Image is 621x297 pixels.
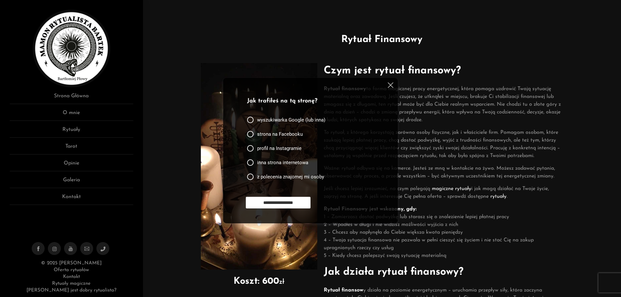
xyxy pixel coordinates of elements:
[52,281,91,286] a: Rytuały magiczne
[324,264,563,280] h2: Jak działa rytuał finansowy?
[10,159,133,171] a: Opinie
[63,274,80,279] a: Kontakt
[10,126,133,138] a: Rytuały
[324,185,563,200] p: Jeśli chcesz lepiej zrozumieć, na czym polegają i jak mogą działać na Twoje życie, zajrzyj na str...
[10,193,133,205] a: Kontakt
[10,143,133,154] a: Tarot
[54,268,89,272] a: Oferta rytuałów
[257,159,308,166] span: inna strona internetowa
[257,145,301,152] span: profil na Instagramie
[324,63,563,79] h2: Czym jest rytuał finansowy?
[27,288,116,293] a: [PERSON_NAME] jest dobry rytualista?
[257,131,303,137] span: strona na Facebooku
[432,186,471,191] a: magiczne rytuały
[279,279,284,285] span: zł
[324,164,563,180] p: Ważne: rytuał odbywa się na kamerce. Jesteś ze mną w kontakcie na żywo. Możesz zadawać pytania, o...
[388,82,393,88] img: cross.svg
[324,85,563,124] p: to forma magicznej pracy energetycznej, która pomaga uzdrowić Twoją sytuację materialną oraz zawo...
[324,205,563,260] p: 1 – Zamierzasz dostać podwyżkę lub starasz się o znalezienie lepiej płatnej pracy 2 – Wpadłeś w d...
[490,194,507,199] a: rytuały
[10,109,133,121] a: O mnie
[10,92,133,104] a: Strona Główna
[247,97,371,106] p: Jak trafiłeś na tą stronę?
[324,288,363,293] strong: Rytuał finansow
[10,176,133,188] a: Galeria
[257,174,324,180] span: z polecenia znajomej mi osoby
[324,129,563,160] p: To rytuał, z którego korzystają zarówno osoby fizyczne, jak i właściciele firm. Pomagam osobom, k...
[33,10,110,87] img: Rytualista Bartek
[257,117,325,123] span: wyszukiwarka Google (lub inna)
[234,277,279,286] strong: Koszt: 600
[153,32,611,47] h1: Rytuał Finansowy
